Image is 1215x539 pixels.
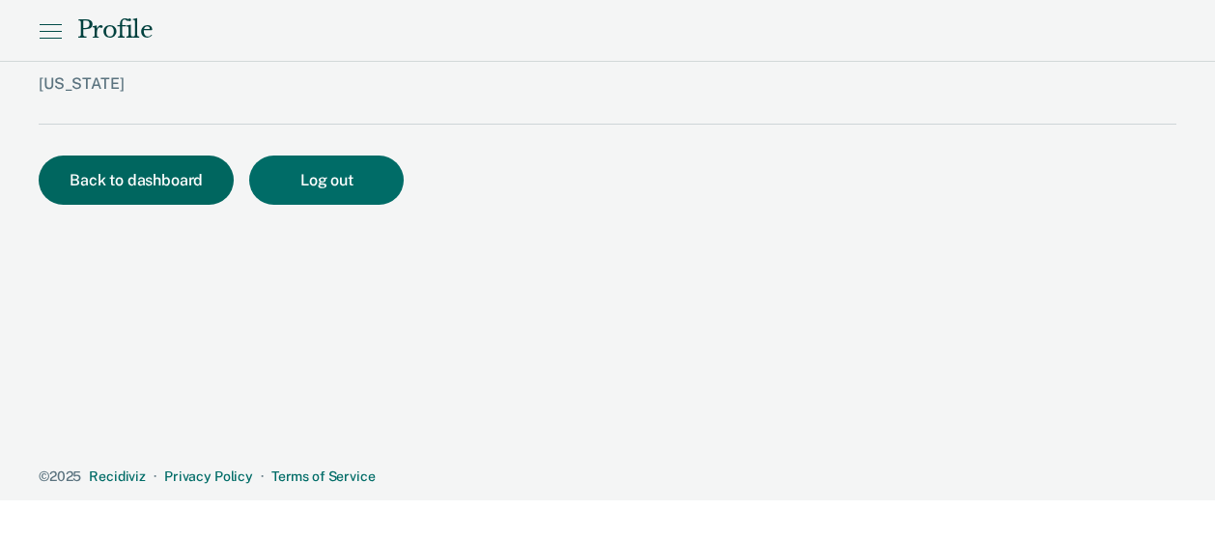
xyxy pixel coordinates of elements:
[89,468,146,484] a: Recidiviz
[39,156,234,205] button: Back to dashboard
[39,468,1176,485] div: · ·
[164,468,253,484] a: Privacy Policy
[249,156,404,205] button: Log out
[39,173,249,188] a: Back to dashboard
[271,468,376,484] a: Terms of Service
[39,74,637,124] div: [US_STATE]
[77,16,153,44] div: Profile
[39,468,81,484] span: © 2025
